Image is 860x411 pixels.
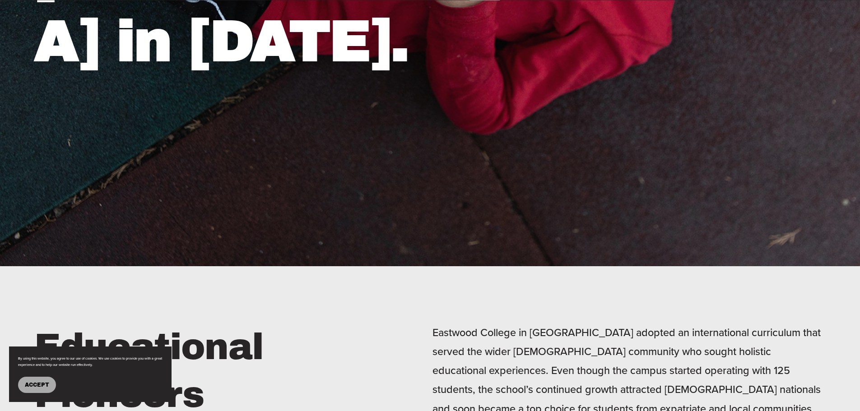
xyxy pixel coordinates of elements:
span: Accept [25,382,49,388]
p: By using this website, you agree to our use of cookies. We use cookies to provide you with a grea... [18,356,163,368]
button: Accept [18,377,56,393]
section: Cookie banner [9,346,172,402]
